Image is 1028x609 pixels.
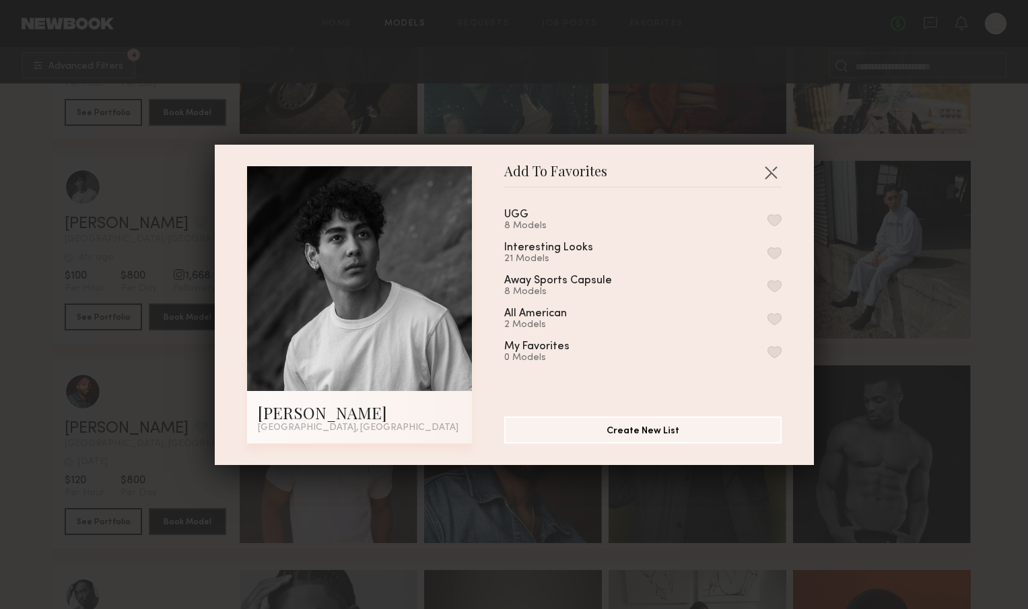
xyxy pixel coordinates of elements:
div: [GEOGRAPHIC_DATA], [GEOGRAPHIC_DATA] [258,423,461,433]
div: My Favorites [504,341,570,353]
div: 2 Models [504,320,599,330]
div: All American [504,308,567,320]
span: Add To Favorites [504,166,607,186]
button: Create New List [504,417,782,443]
div: Away Sports Capsule [504,275,612,287]
button: Close [760,162,782,183]
div: 8 Models [504,287,644,297]
div: UGG [504,209,528,221]
div: 8 Models [504,221,561,231]
div: Interesting Looks [504,242,593,254]
div: [PERSON_NAME] [258,402,461,423]
div: 21 Models [504,254,625,264]
div: 0 Models [504,353,602,363]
